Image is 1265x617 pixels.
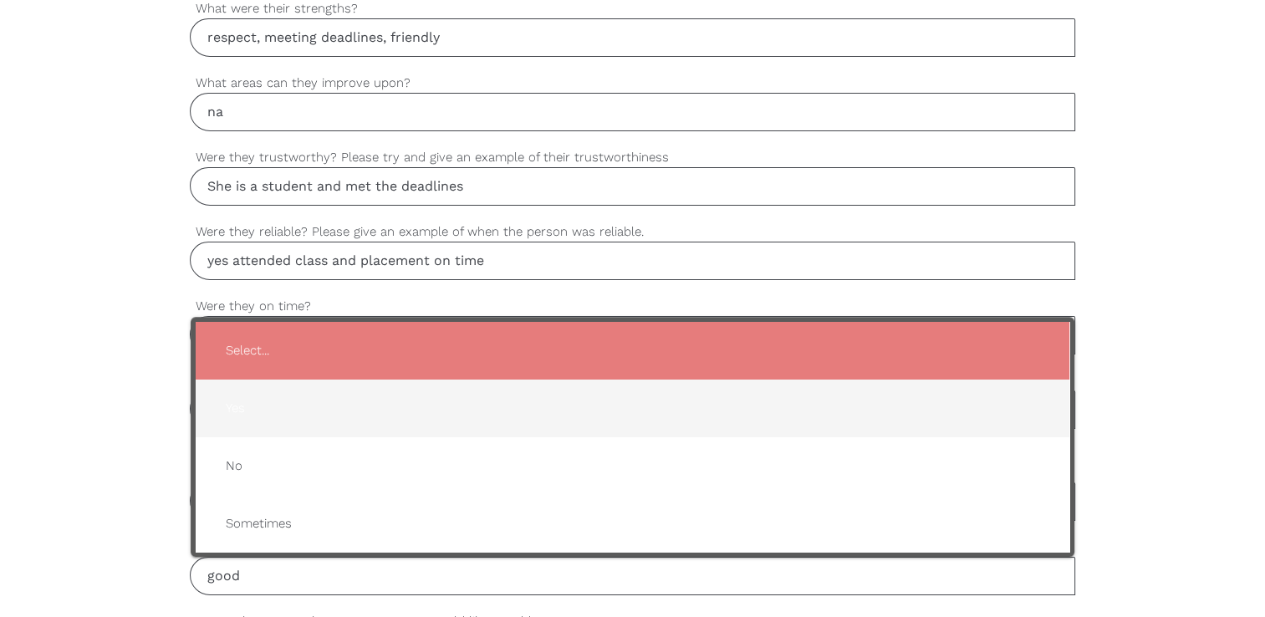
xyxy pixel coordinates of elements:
[212,503,1053,544] span: Sometimes
[190,297,1075,316] label: Were they on time?
[190,446,1075,482] label: Would you recommend them for a job where they are working as a care or support worker and deliver...
[212,330,1053,371] span: Select...
[190,222,1075,242] label: Were they reliable? Please give an example of when the person was reliable.
[190,371,1075,390] label: Were they helpful? Please try and give an example of their helpfulness
[212,446,1053,487] span: No
[190,538,1075,557] label: How is their spoken and written English?
[190,74,1075,93] label: What areas can they improve upon?
[190,148,1075,167] label: Were they trustworthy? Please try and give an example of their trustworthiness
[212,388,1053,429] span: Yes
